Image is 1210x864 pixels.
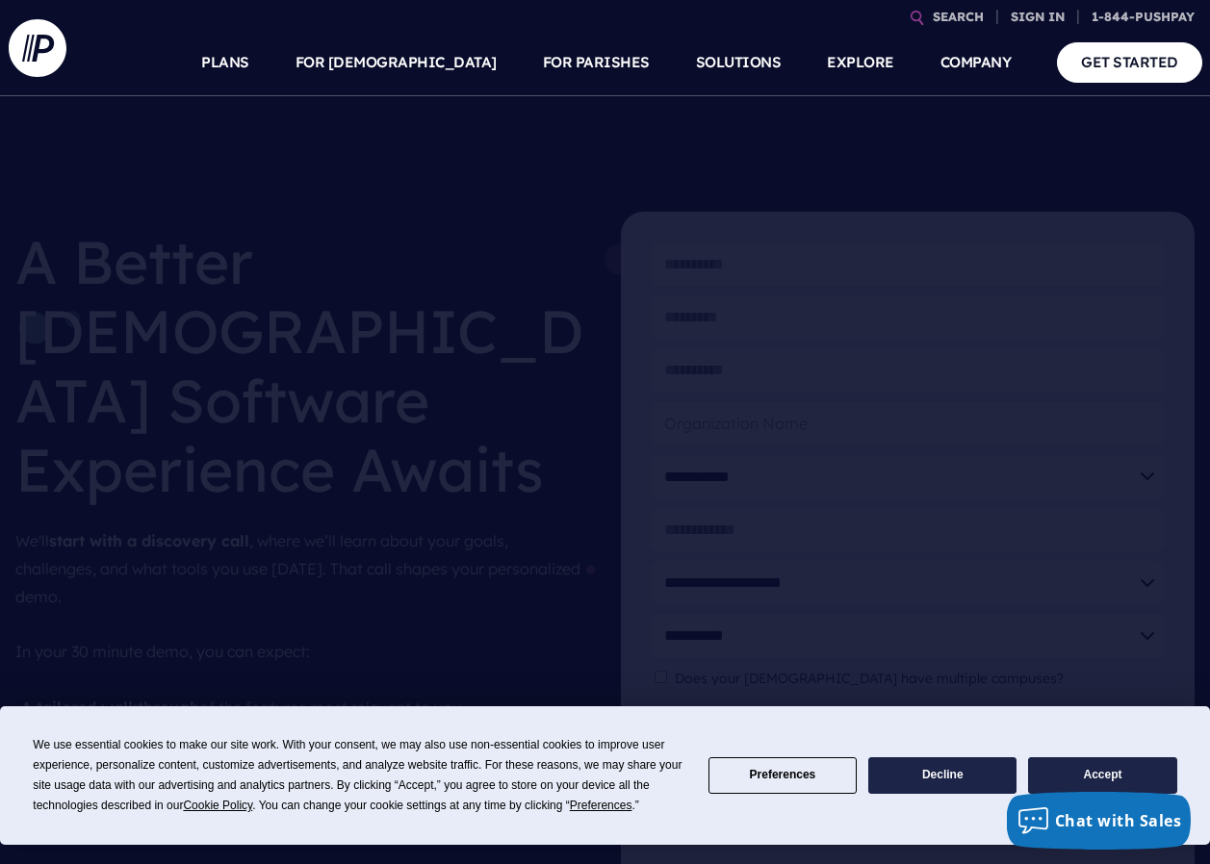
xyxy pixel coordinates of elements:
[940,29,1012,96] a: COMPANY
[827,29,894,96] a: EXPLORE
[1057,42,1202,82] a: GET STARTED
[696,29,782,96] a: SOLUTIONS
[570,799,632,812] span: Preferences
[201,29,249,96] a: PLANS
[1028,757,1176,795] button: Accept
[296,29,497,96] a: FOR [DEMOGRAPHIC_DATA]
[33,735,684,816] div: We use essential cookies to make our site work. With your consent, we may also use non-essential ...
[1007,792,1192,850] button: Chat with Sales
[1055,810,1182,831] span: Chat with Sales
[183,799,252,812] span: Cookie Policy
[708,757,857,795] button: Preferences
[868,757,1017,795] button: Decline
[543,29,650,96] a: FOR PARISHES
